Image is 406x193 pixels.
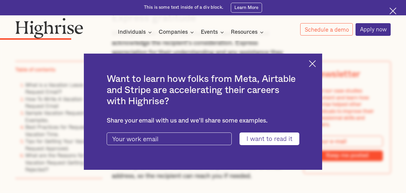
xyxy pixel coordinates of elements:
img: Cross icon [389,8,396,14]
div: Companies [159,29,188,36]
div: Events [201,29,218,36]
a: Learn More [231,3,262,13]
a: Schedule a demo [300,23,353,36]
div: Individuals [118,29,154,36]
div: Events [201,29,226,36]
input: I want to read it [240,132,299,145]
div: Resources [231,29,265,36]
div: This is some text inside of a div block. [144,5,223,11]
div: Share your email with us and we'll share some examples. [107,117,300,125]
div: Companies [159,29,196,36]
div: Resources [231,29,258,36]
div: Individuals [118,29,146,36]
a: Apply now [356,23,391,36]
input: Your work email [107,132,232,145]
h2: Want to learn how folks from Meta, Airtable and Stripe are accelerating their careers with Highrise? [107,74,300,107]
form: current-ascender-blog-article-modal-form [107,132,300,145]
img: Highrise logo [15,18,83,38]
img: Cross icon [309,60,316,67]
